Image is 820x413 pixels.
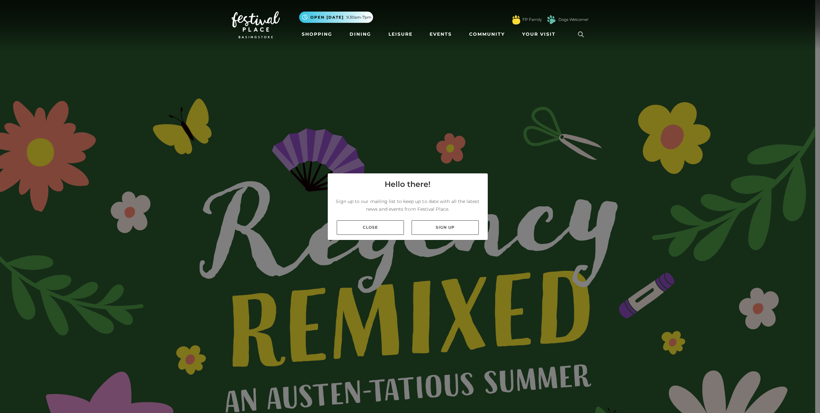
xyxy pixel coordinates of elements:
[522,17,542,23] a: FP Family
[337,220,404,235] a: Close
[310,14,344,20] span: Open [DATE]
[347,28,374,40] a: Dining
[385,179,431,190] h4: Hello there!
[520,28,561,40] a: Your Visit
[558,17,588,23] a: Dogs Welcome!
[522,31,556,38] span: Your Visit
[412,220,479,235] a: Sign up
[333,197,483,213] p: Sign up to our mailing list to keep up to date with all the latest news and events from Festival ...
[427,28,454,40] a: Events
[299,12,373,23] button: Open [DATE] 9.30am-7pm
[299,28,335,40] a: Shopping
[386,28,415,40] a: Leisure
[232,11,280,38] img: Festival Place Logo
[346,14,371,20] span: 9.30am-7pm
[467,28,507,40] a: Community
